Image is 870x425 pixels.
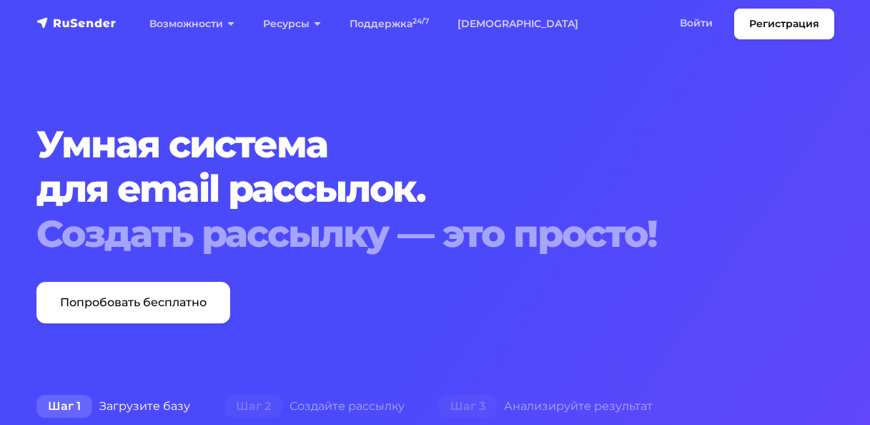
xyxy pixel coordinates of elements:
[249,9,335,39] a: Ресурсы
[666,9,727,38] a: Войти
[207,392,422,421] div: Создайте рассылку
[36,16,117,30] img: RuSender
[135,9,249,39] a: Возможности
[439,395,497,418] span: Шаг 3
[19,392,207,421] div: Загрузите базу
[412,16,429,26] sup: 24/7
[422,392,670,421] div: Анализируйте результат
[335,9,443,39] a: Поддержка24/7
[36,212,834,256] div: Создать рассылку — это просто!
[443,9,593,39] a: [DEMOGRAPHIC_DATA]
[36,122,834,256] h1: Умная система для email рассылок.
[224,395,282,418] span: Шаг 2
[36,395,92,418] span: Шаг 1
[734,9,834,39] a: Регистрация
[36,282,230,323] a: Попробовать бесплатно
